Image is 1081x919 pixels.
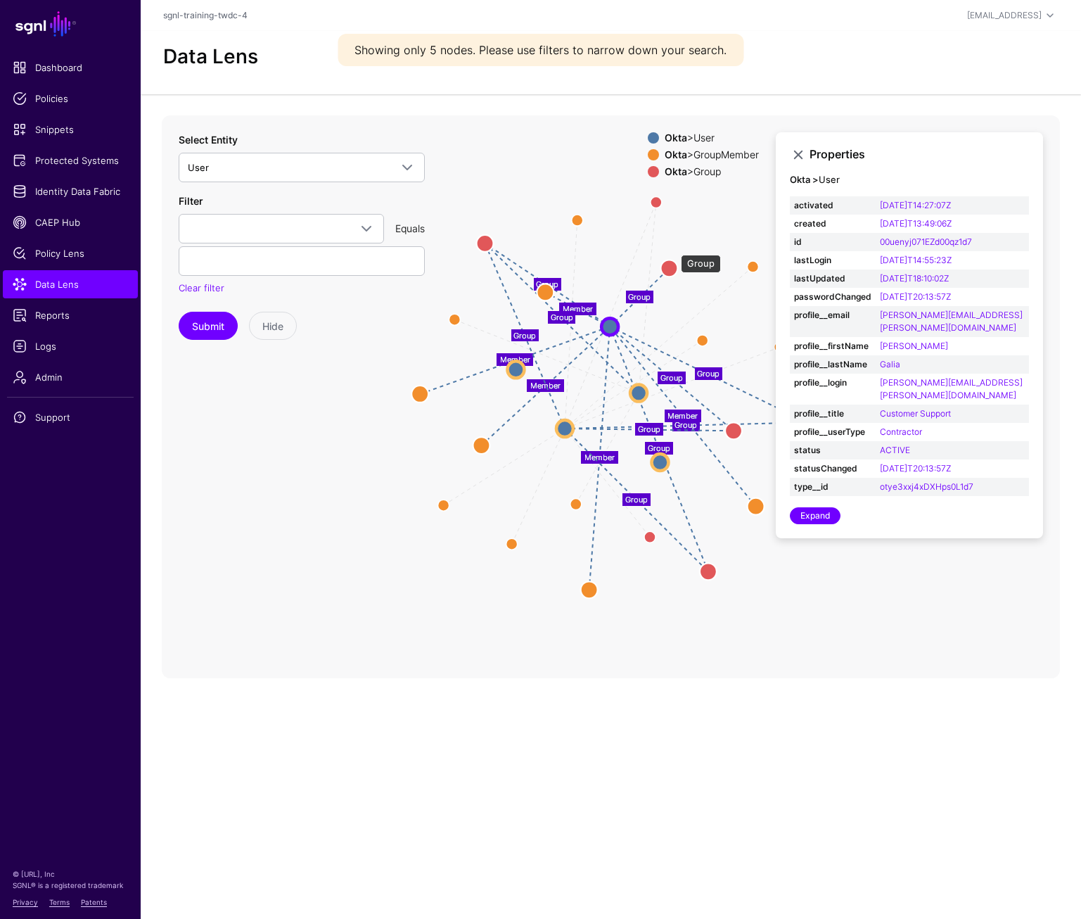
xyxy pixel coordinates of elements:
[794,217,871,230] strong: created
[13,880,128,891] p: SGNL® is a registered trademark
[536,279,558,289] text: Group
[13,370,128,384] span: Admin
[880,408,951,419] a: Customer Support
[638,424,660,433] text: Group
[667,411,698,421] text: Member
[163,45,258,69] h2: Data Lens
[665,148,687,160] strong: Okta
[625,494,648,504] text: Group
[13,898,38,906] a: Privacy
[13,61,128,75] span: Dashboard
[662,132,762,144] div: > User
[880,200,951,210] a: [DATE]T14:27:07Z
[660,373,683,383] text: Group
[390,221,430,236] div: Equals
[13,215,128,229] span: CAEP Hub
[794,199,871,212] strong: activated
[880,291,951,302] a: [DATE]T20:13:57Z
[794,272,871,285] strong: lastUpdated
[880,359,900,369] a: Galia
[338,34,743,66] div: Showing only 5 nodes. Please use filters to narrow down your search.
[880,341,948,351] a: [PERSON_NAME]
[810,148,1029,161] h3: Properties
[794,291,871,303] strong: passwordChanged
[790,175,1029,186] h4: User
[13,277,128,291] span: Data Lens
[3,84,138,113] a: Policies
[880,218,952,229] a: [DATE]T13:49:06Z
[13,339,128,353] span: Logs
[674,419,697,429] text: Group
[880,273,949,284] a: [DATE]T18:10:02Z
[880,310,1023,333] a: [PERSON_NAME][EMAIL_ADDRESS][PERSON_NAME][DOMAIN_NAME]
[179,312,238,340] button: Submit
[880,445,910,455] a: ACTIVE
[584,452,615,462] text: Member
[628,291,651,301] text: Group
[880,481,973,492] a: otye3xxj4xDXHps0L1d7
[3,301,138,329] a: Reports
[8,8,132,39] a: SGNL
[697,369,719,379] text: Group
[563,303,593,313] text: Member
[551,312,573,322] text: Group
[179,132,238,147] label: Select Entity
[3,332,138,360] a: Logs
[681,255,721,273] div: Group
[13,122,128,137] span: Snippets
[794,254,871,267] strong: lastLogin
[665,165,687,177] strong: Okta
[13,868,128,880] p: © [URL], Inc
[3,270,138,298] a: Data Lens
[3,239,138,267] a: Policy Lens
[880,426,922,437] a: Contractor
[3,115,138,144] a: Snippets
[662,166,762,177] div: > Group
[13,308,128,322] span: Reports
[880,463,951,474] a: [DATE]T20:13:57Z
[648,443,670,453] text: Group
[880,255,952,265] a: [DATE]T14:55:23Z
[513,330,536,340] text: Group
[13,246,128,260] span: Policy Lens
[794,340,871,353] strong: profile__firstName
[500,355,530,365] text: Member
[794,426,871,438] strong: profile__userType
[530,380,561,390] text: Member
[3,177,138,205] a: Identity Data Fabric
[794,444,871,457] strong: status
[880,377,1023,400] a: [PERSON_NAME][EMAIL_ADDRESS][PERSON_NAME][DOMAIN_NAME]
[3,363,138,391] a: Admin
[794,309,871,322] strong: profile__email
[13,153,128,167] span: Protected Systems
[662,149,762,160] div: > GroupMember
[249,312,297,340] button: Hide
[13,410,128,424] span: Support
[794,462,871,475] strong: statusChanged
[790,507,840,524] a: Expand
[665,132,687,144] strong: Okta
[188,162,209,173] span: User
[3,146,138,175] a: Protected Systems
[880,236,972,247] a: 00uenyj071EZd00qz1d7
[790,174,819,185] strong: Okta >
[13,184,128,198] span: Identity Data Fabric
[794,358,871,371] strong: profile__lastName
[13,91,128,106] span: Policies
[49,898,70,906] a: Terms
[967,9,1042,22] div: [EMAIL_ADDRESS]
[794,376,871,389] strong: profile__login
[794,407,871,420] strong: profile__title
[3,208,138,236] a: CAEP Hub
[81,898,107,906] a: Patents
[179,282,224,293] a: Clear filter
[3,53,138,82] a: Dashboard
[794,236,871,248] strong: id
[163,10,248,20] a: sgnl-training-twdc-4
[794,481,871,493] strong: type__id
[179,194,203,208] label: Filter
